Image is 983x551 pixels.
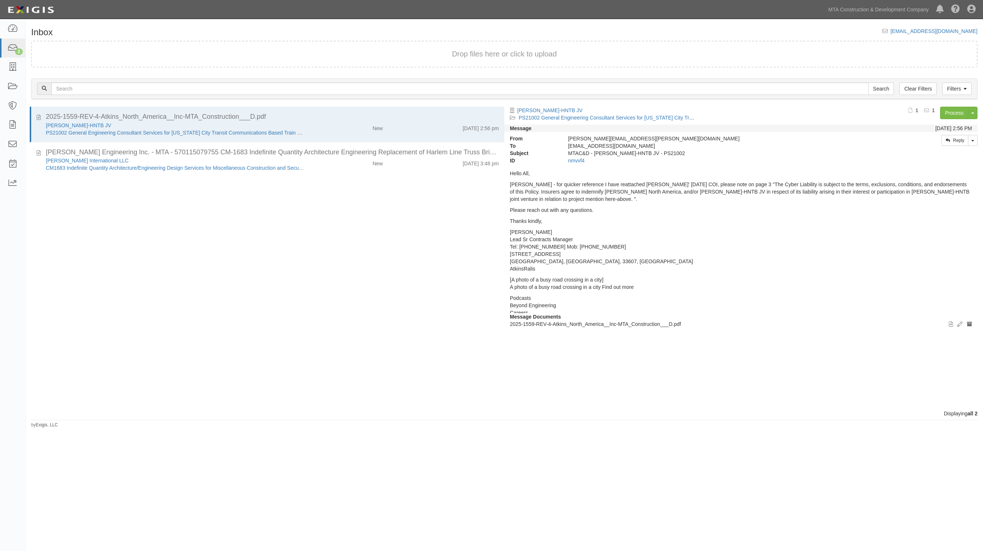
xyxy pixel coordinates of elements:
[36,422,58,427] a: Exigis, LLC
[46,165,326,171] a: CM1683 Indefinite Quantity Architecture/Engineering Design Services for Miscellaneous Constructio...
[15,48,23,55] div: 2
[916,107,918,113] b: 1
[46,112,499,122] div: 2025-1559-REV-4-Atkins_North_America__Inc-MTA_Construction___D.pdf
[510,125,531,131] strong: Message
[510,276,972,291] p: [A photo of a busy road crossing in a city] A photo of a busy road crossing in a city Find out more
[510,170,972,177] p: Hello All,
[46,164,306,172] div: CM1683 Indefinite Quantity Architecture/Engineering Design Services for Miscellaneous Constructio...
[891,28,977,34] a: [EMAIL_ADDRESS][DOMAIN_NAME]
[967,322,972,327] i: Archive document
[510,228,972,272] p: [PERSON_NAME] Lead Sr Contracts Manager Tel: [PHONE_NUMBER] Mob: [PHONE_NUMBER] [STREET_ADDRESS] ...
[940,107,968,119] a: Process
[463,122,499,132] div: [DATE] 2:56 pm
[942,82,972,95] a: Filters
[46,129,306,136] div: PS21002 General Engineering Consultant Services for New York City Transit Communications Based Tr...
[46,130,314,136] a: PS21002 General Engineering Consultant Services for [US_STATE] City Transit Communications Based ...
[563,150,854,157] div: MTAC&D - Atkins-HNTB JV - PS21002
[510,217,972,225] p: Thanks kindly,
[373,122,383,132] div: New
[563,142,854,150] div: agreement-efnxct@mtacc.complianz.com
[868,82,894,95] input: Search
[51,82,869,95] input: Search
[517,107,582,113] a: [PERSON_NAME]-HNTB JV
[46,122,306,129] div: Atkins-HNTB JV
[510,206,972,214] p: Please reach out with any questions.
[463,157,499,167] div: [DATE] 3:48 pm
[46,157,306,164] div: Michael Baker International LLC
[504,142,563,150] strong: To
[825,2,932,17] a: MTA Construction & Development Company
[899,82,936,95] a: Clear Filters
[46,158,129,164] a: [PERSON_NAME] International LLC
[504,157,563,164] strong: ID
[452,50,557,58] span: Drop files here or click to upload
[563,135,854,142] div: [PERSON_NAME][EMAIL_ADDRESS][PERSON_NAME][DOMAIN_NAME]
[373,157,383,167] div: New
[26,410,983,417] div: Displaying
[504,135,563,142] strong: From
[957,322,962,327] i: Edit document
[949,322,953,327] i: View
[6,3,56,16] img: Logo
[31,422,58,428] small: by
[519,115,786,121] a: PS21002 General Engineering Consultant Services for [US_STATE] City Transit Communications Based ...
[942,135,968,146] a: Reply
[932,107,935,113] b: 1
[510,320,972,328] p: 2025-1559-REV-4-Atkins_North_America__Inc-MTA_Construction___D.pdf
[46,148,499,157] div: Michael Baker Engineering Inc. - MTA - 570115079755 CM-1683 Indefinite Quantity Architecture Engi...
[968,411,977,416] b: all 2
[951,5,960,14] i: Help Center - Complianz
[510,294,972,338] p: Podcasts Beyond Engineering Careers [Logo with link to LinkedIn] [Logo with link to Facebook] [Lo...
[568,158,585,164] a: nmvvf4
[504,150,563,157] strong: Subject
[510,181,972,203] p: [PERSON_NAME] - for quicker reference I have reattached [PERSON_NAME]' [DATE] COI, please note on...
[510,314,561,320] strong: Message Documents
[46,122,111,128] a: [PERSON_NAME]-HNTB JV
[935,125,972,132] div: [DATE] 2:56 PM
[31,27,53,37] h1: Inbox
